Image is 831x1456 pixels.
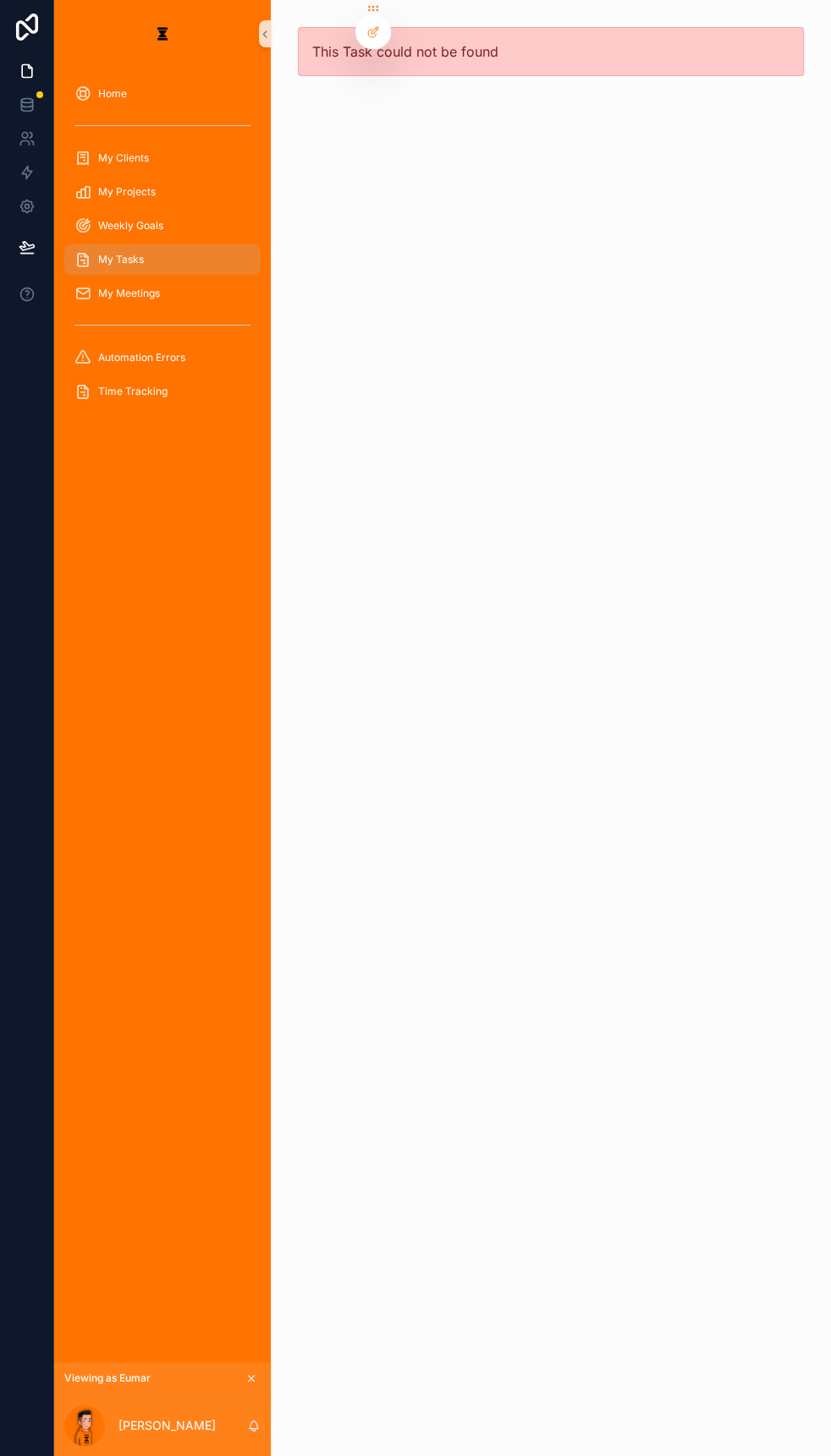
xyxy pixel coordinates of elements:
span: My Clients [98,151,149,165]
a: My Meetings [64,278,261,309]
a: My Tasks [64,244,261,275]
a: My Projects [64,177,261,207]
a: Time Tracking [64,376,261,407]
span: Automation Errors [98,351,185,364]
a: My Clients [64,143,261,173]
a: Weekly Goals [64,211,261,241]
span: Time Tracking [98,385,168,398]
p: [PERSON_NAME] [118,1417,216,1434]
span: My Tasks [98,253,144,266]
span: Viewing as Eumar [64,1371,151,1385]
span: Weekly Goals [98,219,163,233]
div: scrollable content [54,68,271,426]
img: App logo [149,20,176,47]
span: This Task could not be found [312,43,498,60]
a: Home [64,79,261,109]
span: My Projects [98,185,156,199]
a: Automation Errors [64,342,261,373]
span: My Meetings [98,287,160,300]
span: Home [98,87,127,101]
